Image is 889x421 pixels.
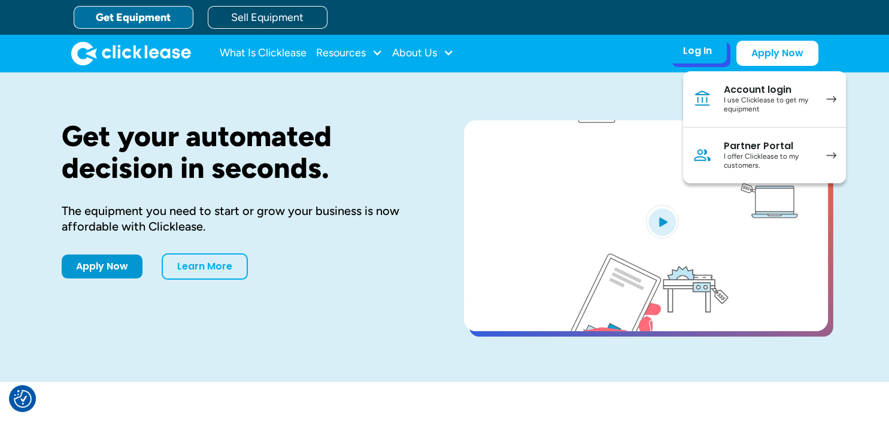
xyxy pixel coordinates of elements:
img: Revisit consent button [14,390,32,408]
a: open lightbox [464,120,828,331]
a: Get Equipment [74,6,193,29]
nav: Log In [683,71,846,183]
h1: Get your automated decision in seconds. [62,120,426,184]
div: Log In [683,45,712,57]
img: arrow [826,152,836,159]
div: I offer Clicklease to my customers. [724,152,814,171]
a: Account loginI use Clicklease to get my equipment [683,71,846,128]
div: About Us [392,41,454,65]
div: Account login [724,84,814,96]
img: Clicklease logo [71,41,191,65]
a: Partner PortalI offer Clicklease to my customers. [683,128,846,183]
img: Blue play button logo on a light blue circular background [646,205,678,238]
a: Apply Now [736,41,818,66]
div: Partner Portal [724,140,814,152]
img: Bank icon [693,89,712,108]
div: Resources [316,41,383,65]
a: Apply Now [62,255,142,278]
a: home [71,41,191,65]
img: Person icon [693,146,712,165]
img: arrow [826,96,836,102]
a: Sell Equipment [208,6,327,29]
div: I use Clicklease to get my equipment [724,96,814,114]
a: What Is Clicklease [220,41,307,65]
a: Learn More [162,253,248,280]
button: Consent Preferences [14,390,32,408]
div: The equipment you need to start or grow your business is now affordable with Clicklease. [62,203,426,234]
